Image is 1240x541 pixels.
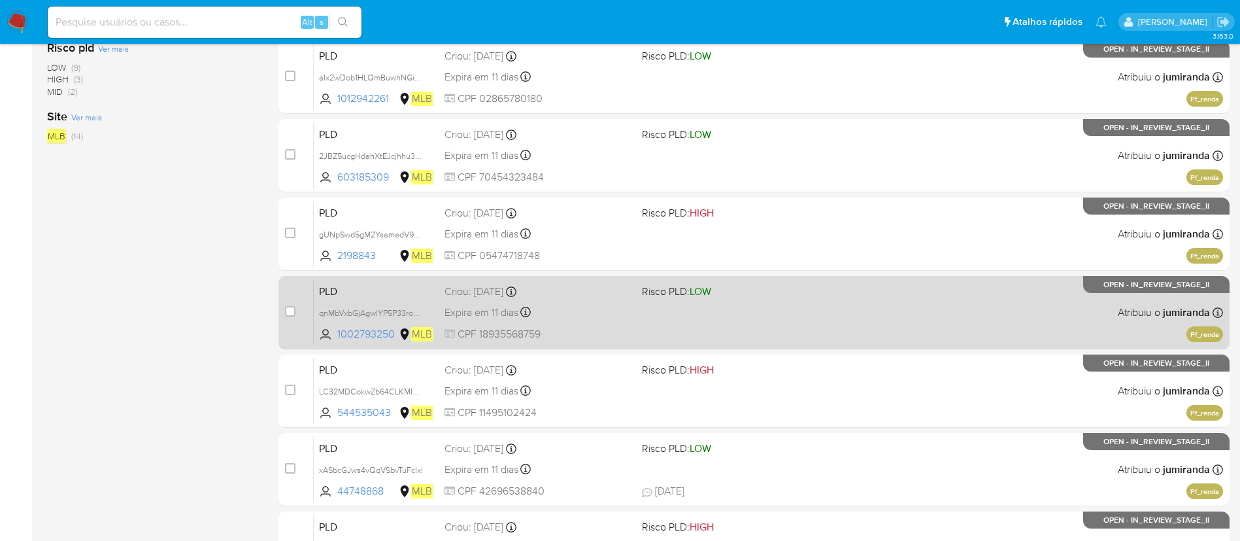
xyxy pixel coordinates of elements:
[329,13,356,31] button: search-icon
[48,14,361,31] input: Pesquise usuários ou casos...
[1216,15,1230,29] a: Sair
[302,16,312,28] span: Alt
[1096,16,1107,27] a: Notificações
[1013,15,1082,29] span: Atalhos rápidos
[1213,31,1233,41] span: 3.163.0
[320,16,324,28] span: s
[1138,16,1212,28] p: juliane.miranda@mercadolivre.com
